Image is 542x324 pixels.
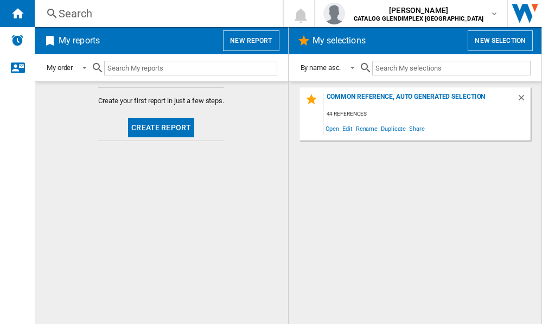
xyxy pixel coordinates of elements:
[98,96,224,106] span: Create your first report in just a few steps.
[323,3,345,24] img: profile.jpg
[354,121,379,136] span: Rename
[468,30,533,51] button: New selection
[324,93,517,107] div: Common reference, auto generated selection
[341,121,354,136] span: Edit
[11,34,24,47] img: alerts-logo.svg
[47,63,73,72] div: My order
[407,121,426,136] span: Share
[324,121,341,136] span: Open
[59,6,254,21] div: Search
[128,118,194,137] button: Create report
[372,61,531,75] input: Search My selections
[223,30,279,51] button: New report
[310,30,368,51] h2: My selections
[104,61,277,75] input: Search My reports
[324,107,531,121] div: 44 references
[379,121,407,136] span: Duplicate
[56,30,102,51] h2: My reports
[354,5,483,16] span: [PERSON_NAME]
[301,63,341,72] div: By name asc.
[517,93,531,107] div: Delete
[354,15,483,22] b: CATALOG GLENDIMPLEX [GEOGRAPHIC_DATA]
